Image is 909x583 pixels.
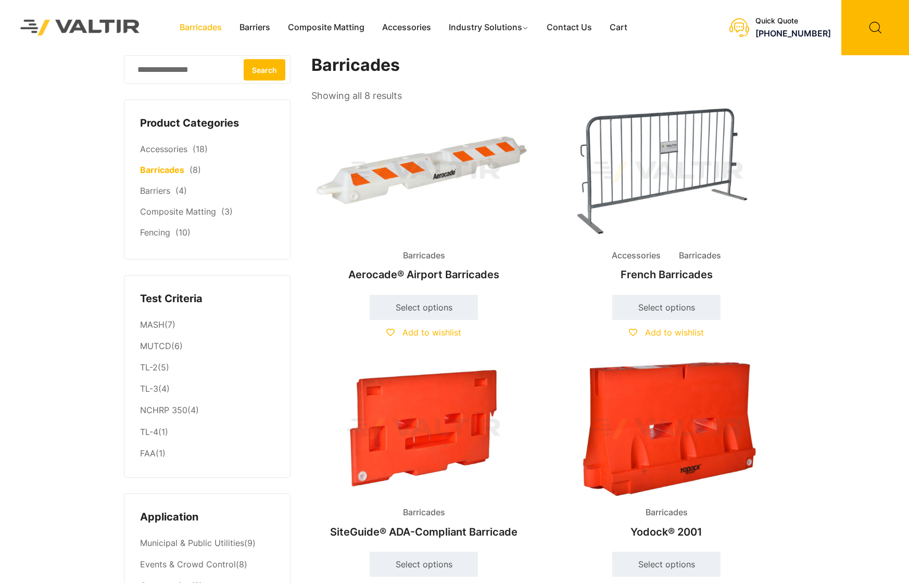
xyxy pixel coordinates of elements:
a: [PHONE_NUMBER] [755,28,831,39]
li: (4) [140,400,274,421]
span: (10) [175,227,191,238]
h4: Application [140,510,274,525]
a: TL-2 [140,362,158,373]
a: MASH [140,319,165,330]
li: (7) [140,314,274,336]
a: NCHRP 350 [140,405,187,415]
a: Accessories BarricadesFrench Barricades [554,104,779,286]
a: Accessories [140,144,187,154]
li: (8) [140,554,274,576]
h2: Yodock® 2001 [554,520,779,543]
a: Composite Matting [140,206,216,217]
span: Barricades [638,505,696,520]
button: Search [244,59,285,80]
a: Barricades [140,165,184,175]
a: Municipal & Public Utilities [140,538,244,548]
a: Events & Crowd Control [140,559,236,569]
h4: Test Criteria [140,291,274,307]
a: Add to wishlist [386,327,461,338]
img: Valtir Rentals [8,7,153,48]
li: (4) [140,379,274,400]
a: Barriers [140,185,170,196]
h2: French Barricades [554,263,779,286]
a: MUTCD [140,341,171,351]
a: Select options for “Yodock® 2001” [612,552,721,577]
h1: Barricades [311,55,780,76]
a: Barriers [231,20,279,35]
h4: Product Categories [140,116,274,131]
a: Accessories [373,20,440,35]
li: (1) [140,421,274,443]
a: TL-3 [140,383,158,394]
a: Composite Matting [279,20,373,35]
a: Barricades [171,20,231,35]
h2: Aerocade® Airport Barricades [311,263,536,286]
li: (1) [140,443,274,462]
a: Fencing [140,227,170,238]
a: BarricadesAerocade® Airport Barricades [311,104,536,286]
a: Contact Us [538,20,601,35]
a: Cart [601,20,636,35]
li: (5) [140,357,274,379]
span: (8) [190,165,201,175]
span: (4) [175,185,187,196]
a: TL-4 [140,427,158,437]
a: BarricadesYodock® 2001 [554,362,779,543]
span: (18) [193,144,208,154]
span: Accessories [604,248,668,264]
li: (6) [140,336,274,357]
li: (9) [140,533,274,554]
a: Industry Solutions [440,20,538,35]
a: Add to wishlist [629,327,704,338]
span: Barricades [671,248,729,264]
a: Select options for “Aerocade® Airport Barricades” [370,295,478,320]
a: Select options for “French Barricades” [612,295,721,320]
a: BarricadesSiteGuide® ADA-Compliant Barricade [311,362,536,543]
span: Barricades [395,505,453,520]
h2: SiteGuide® ADA-Compliant Barricade [311,520,536,543]
span: Add to wishlist [402,327,461,338]
div: Quick Quote [755,17,831,26]
p: Showing all 8 results [311,87,402,105]
span: Add to wishlist [645,327,704,338]
a: FAA [140,448,156,458]
span: Barricades [395,248,453,264]
span: (3) [221,206,233,217]
a: Select options for “SiteGuide® ADA-Compliant Barricade” [370,552,478,577]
